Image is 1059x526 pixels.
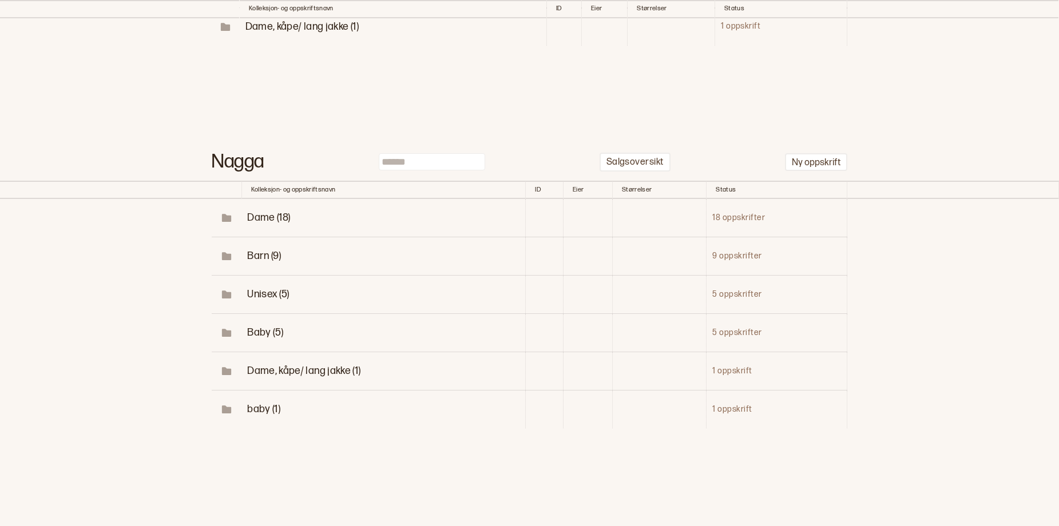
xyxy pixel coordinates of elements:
[247,365,360,377] span: Toggle Row Expanded
[707,314,847,352] td: 5 oppskrifter
[526,181,564,199] th: Toggle SortBy
[212,21,239,33] span: Toggle Row Expanded
[247,288,289,300] span: Toggle Row Expanded
[212,156,264,168] h1: Nagga
[212,212,241,224] span: Toggle Row Expanded
[212,250,241,262] span: Toggle Row Expanded
[707,181,847,199] th: Toggle SortBy
[247,212,290,224] span: Toggle Row Expanded
[212,289,241,300] span: Toggle Row Expanded
[707,237,847,276] td: 9 oppskrifter
[715,7,847,46] td: 1 oppskrift
[613,181,707,199] th: Toggle SortBy
[247,326,283,338] span: Toggle Row Expanded
[707,276,847,314] td: 5 oppskrifter
[564,181,613,199] th: Toggle SortBy
[212,181,241,199] th: Toggle SortBy
[606,157,664,169] p: Salgsoversikt
[241,181,526,199] th: Kolleksjon- og oppskriftsnavn
[212,327,241,338] span: Toggle Row Expanded
[785,153,847,171] button: Ny oppskrift
[212,365,241,377] span: Toggle Row Expanded
[707,390,847,429] td: 1 oppskrift
[247,250,281,262] span: Toggle Row Expanded
[707,352,847,390] td: 1 oppskrift
[212,404,241,415] span: Toggle Row Expanded
[245,21,359,33] span: Toggle Row Expanded
[707,199,847,237] td: 18 oppskrifter
[247,403,280,415] span: Toggle Row Expanded
[600,153,671,172] button: Salgsoversikt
